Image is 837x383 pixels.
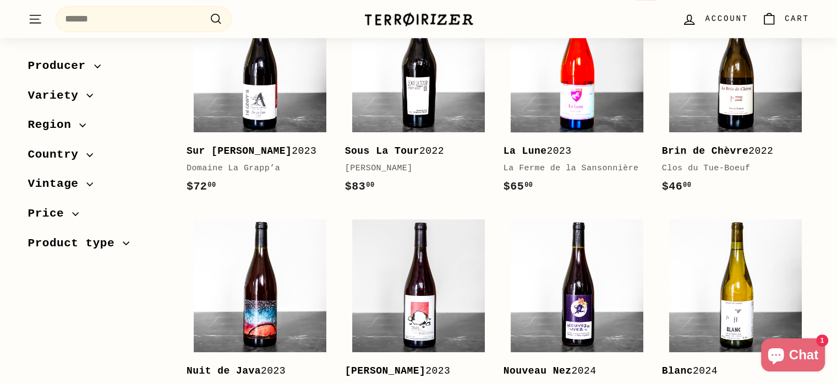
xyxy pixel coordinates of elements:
div: Clos du Tue-Boeuf [662,162,798,175]
button: Price [28,202,169,231]
div: 2023 [345,363,482,379]
div: 2024 [662,363,798,379]
span: $65 [504,180,533,193]
span: Country [28,145,87,164]
span: $72 [187,180,216,193]
b: Sur [PERSON_NAME] [187,145,292,157]
span: Product type [28,234,123,253]
span: Producer [28,57,94,75]
div: 2023 [187,363,323,379]
button: Country [28,143,169,172]
button: Vintage [28,172,169,202]
div: 2023 [504,143,640,159]
div: 2024 [504,363,640,379]
span: $83 [345,180,375,193]
div: 2022 [662,143,798,159]
b: Brin de Chèvre [662,145,749,157]
div: 2022 [345,143,482,159]
button: Region [28,113,169,143]
b: Sous La Tour [345,145,419,157]
a: Account [675,3,754,35]
span: Account [705,13,748,25]
b: Nuit de Java [187,365,261,376]
sup: 00 [683,181,691,189]
span: Price [28,204,73,223]
span: $46 [662,180,692,193]
div: Domaine La Grapp’a [187,162,323,175]
sup: 00 [366,181,374,189]
sup: 00 [524,181,533,189]
button: Variety [28,84,169,114]
button: Producer [28,54,169,84]
sup: 00 [207,181,216,189]
span: Region [28,116,80,134]
button: Product type [28,231,169,261]
b: [PERSON_NAME] [345,365,425,376]
b: Blanc [662,365,693,376]
inbox-online-store-chat: Shopify online store chat [758,338,828,374]
b: La Lune [504,145,547,157]
div: [PERSON_NAME] [345,162,482,175]
div: La Ferme de la Sansonnière [504,162,640,175]
b: Nouveau Nez [504,365,572,376]
a: Cart [755,3,816,35]
span: Cart [785,13,809,25]
span: Vintage [28,175,87,193]
div: 2023 [187,143,323,159]
span: Variety [28,87,87,105]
